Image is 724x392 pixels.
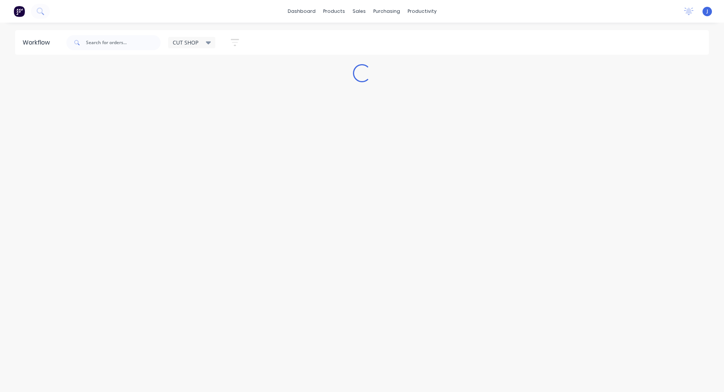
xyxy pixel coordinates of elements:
div: products [319,6,349,17]
span: CUT SHOP [173,38,198,46]
div: purchasing [370,6,404,17]
img: Factory [14,6,25,17]
a: dashboard [284,6,319,17]
div: productivity [404,6,440,17]
div: Workflow [23,38,54,47]
div: sales [349,6,370,17]
span: J [707,8,708,15]
input: Search for orders... [86,35,161,50]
